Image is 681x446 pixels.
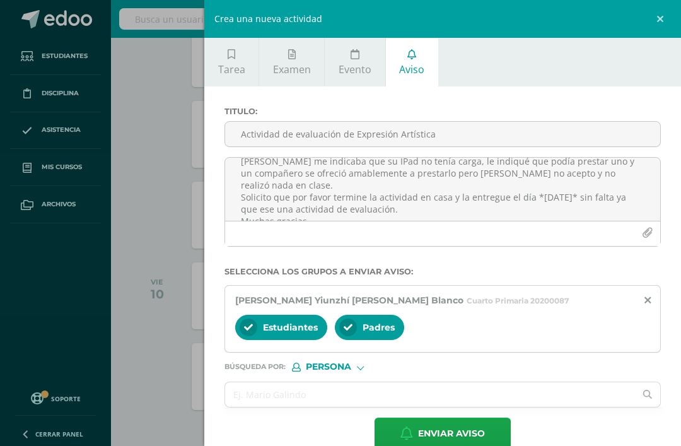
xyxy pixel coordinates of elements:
[259,38,324,86] a: Examen
[224,267,661,276] label: Selecciona los grupos a enviar aviso :
[467,296,569,305] span: Cuarto Primaria 20200087
[306,363,351,370] span: Persona
[235,295,463,306] span: [PERSON_NAME] Yiunzhí [PERSON_NAME] Blanco
[225,158,660,221] textarea: Buen día Informó que el día [PERSON_NAME][DATE] no realizó la actividad de Afiches, esta activida...
[339,62,371,76] span: Evento
[218,62,245,76] span: Tarea
[225,122,660,146] input: Titulo
[363,322,395,333] span: Padres
[263,322,318,333] span: Estudiantes
[386,38,438,86] a: Aviso
[204,38,259,86] a: Tarea
[224,363,286,370] span: Búsqueda por :
[325,38,385,86] a: Evento
[399,62,424,76] span: Aviso
[224,107,661,116] label: Titulo :
[292,363,387,372] div: [object Object]
[225,382,635,407] input: Ej. Mario Galindo
[273,62,311,76] span: Examen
